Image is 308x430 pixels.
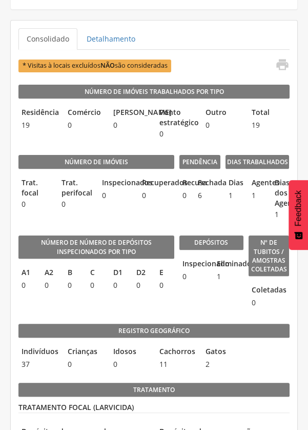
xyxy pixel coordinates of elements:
[99,178,134,189] legend: Inspecionados
[249,285,255,297] legend: Coletadas
[225,178,243,189] legend: Dias
[42,267,59,279] legend: A2
[156,129,197,139] span: 0
[271,178,289,208] legend: Dias dos Agentes
[65,359,106,369] span: 0
[179,259,209,270] legend: Inspecionado
[65,107,106,119] legend: Comércio
[18,324,290,338] legend: Registro geográfico
[195,178,205,189] legend: Fechada
[110,107,151,119] legend: [PERSON_NAME]
[65,346,106,358] legend: Crianças
[249,120,290,130] span: 19
[294,190,303,226] span: Feedback
[110,267,128,279] legend: D1
[249,190,266,201] span: 1
[18,178,53,198] legend: Trat. focal
[133,280,151,290] span: 0
[179,155,220,169] legend: Pendência
[110,359,151,369] span: 0
[156,107,197,128] legend: Ponto estratégico
[214,271,243,282] span: 1
[202,120,243,130] span: 0
[18,107,59,119] legend: Residência
[18,359,59,369] span: 37
[18,155,174,169] legend: Número de imóveis
[271,209,289,220] span: 1
[139,178,174,189] legend: Recuperados
[18,383,290,397] legend: Tratamento
[289,180,308,250] button: Feedback - Mostrar pesquisa
[214,259,243,270] legend: Eliminados
[133,267,151,279] legend: D2
[249,107,290,119] legend: Total
[100,61,115,70] b: NÃO
[179,271,209,282] span: 0
[202,107,243,119] legend: Outro
[65,120,106,130] span: 0
[249,178,266,189] legend: Agentes
[65,267,83,279] legend: B
[58,199,93,209] span: 0
[269,57,289,74] a: 
[18,199,53,209] span: 0
[42,280,59,290] span: 0
[195,190,205,201] span: 6
[110,346,151,358] legend: Idosos
[99,190,134,201] span: 0
[18,85,290,99] legend: Número de Imóveis Trabalhados por Tipo
[275,57,289,72] i: 
[156,346,197,358] legend: Cachorros
[18,120,59,130] span: 19
[249,298,255,308] span: 0
[18,346,59,358] legend: Indivíduos
[18,280,36,290] span: 0
[87,267,105,279] legend: C
[18,402,290,413] legend: TRATAMENTO FOCAL (LARVICIDA)
[110,120,151,130] span: 0
[156,280,174,290] span: 0
[78,28,143,50] a: Detalhamento
[202,346,243,358] legend: Gatos
[18,60,171,72] span: * Visitas à locais excluídos são consideradas
[156,359,197,369] span: 11
[139,190,174,201] span: 0
[249,236,290,277] legend: Nº de Tubitos / Amostras coletadas
[18,28,77,50] a: Consolidado
[179,190,190,201] span: 0
[225,190,243,201] span: 1
[179,178,190,189] legend: Recusa
[18,236,174,259] legend: Número de Número de Depósitos Inspecionados por Tipo
[202,359,243,369] span: 2
[65,280,83,290] span: 0
[58,178,93,198] legend: Trat. perifocal
[225,155,290,169] legend: Dias Trabalhados
[179,236,243,250] legend: Depósitos
[18,267,36,279] legend: A1
[156,267,174,279] legend: E
[110,280,128,290] span: 0
[87,280,105,290] span: 0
